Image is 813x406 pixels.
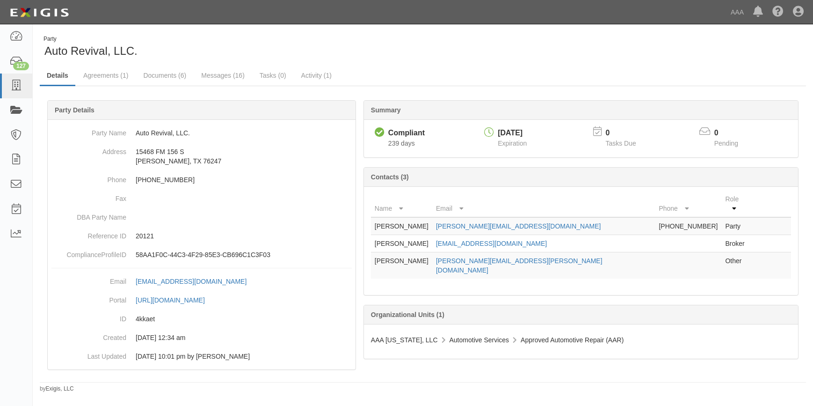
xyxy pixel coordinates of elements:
[371,106,401,114] b: Summary
[40,385,74,393] small: by
[51,124,126,138] dt: Party Name
[294,66,339,85] a: Activity (1)
[721,235,754,252] td: Broker
[51,347,126,361] dt: Last Updated
[371,191,432,217] th: Name
[721,217,754,235] td: Party
[432,191,655,217] th: Email
[714,128,750,139] p: 0
[371,217,432,235] td: [PERSON_NAME]
[76,66,135,85] a: Agreements (1)
[655,217,721,235] td: [PHONE_NUMBER]
[51,142,126,156] dt: Address
[253,66,293,85] a: Tasks (0)
[655,191,721,217] th: Phone
[44,35,138,43] div: Party
[436,257,602,274] a: [PERSON_NAME][EMAIL_ADDRESS][PERSON_NAME][DOMAIN_NAME]
[136,66,193,85] a: Documents (6)
[498,140,527,147] span: Expiration
[721,252,754,279] td: Other
[388,128,425,139] div: Compliant
[436,240,547,247] a: [EMAIL_ADDRESS][DOMAIN_NAME]
[51,208,126,222] dt: DBA Party Name
[55,106,94,114] b: Party Details
[40,66,75,86] a: Details
[44,44,138,57] span: Auto Revival, LLC.
[136,231,352,241] p: 20121
[51,291,126,305] dt: Portal
[371,311,444,318] b: Organizational Units (1)
[721,191,754,217] th: Role
[436,222,601,230] a: [PERSON_NAME][EMAIL_ADDRESS][DOMAIN_NAME]
[450,336,509,344] span: Automotive Services
[371,173,409,181] b: Contacts (3)
[51,272,126,286] dt: Email
[772,7,784,18] i: Help Center - Complianz
[51,170,352,189] dd: [PHONE_NUMBER]
[51,310,126,324] dt: ID
[51,170,126,185] dt: Phone
[40,35,416,59] div: Auto Revival, LLC.
[136,250,352,259] p: 58AA1F0C-44C3-4F29-85E3-CB696C1C3F03
[194,66,252,85] a: Messages (16)
[136,296,215,304] a: [URL][DOMAIN_NAME]
[7,4,72,21] img: logo-5460c22ac91f19d4615b14bd174203de0afe785f0fc80cf4dbbc73dc1793850b.png
[136,277,247,286] div: [EMAIL_ADDRESS][DOMAIN_NAME]
[51,142,352,170] dd: 15468 FM 156 S [PERSON_NAME], TX 76247
[371,336,438,344] span: AAA [US_STATE], LLC
[371,252,432,279] td: [PERSON_NAME]
[51,227,126,241] dt: Reference ID
[51,124,352,142] dd: Auto Revival, LLC.
[13,62,29,70] div: 127
[46,385,74,392] a: Exigis, LLC
[136,278,257,285] a: [EMAIL_ADDRESS][DOMAIN_NAME]
[51,328,126,342] dt: Created
[371,235,432,252] td: [PERSON_NAME]
[521,336,624,344] span: Approved Automotive Repair (AAR)
[51,347,352,366] dd: 05/01/2024 10:01 pm by Samantha Molina
[51,310,352,328] dd: 4kkaet
[726,3,748,22] a: AAA
[375,128,385,138] i: Compliant
[51,328,352,347] dd: 03/10/2023 12:34 am
[714,140,738,147] span: Pending
[388,140,415,147] span: Since 02/05/2025
[51,189,126,203] dt: Fax
[605,140,636,147] span: Tasks Due
[605,128,647,139] p: 0
[498,128,527,139] div: [DATE]
[51,245,126,259] dt: ComplianceProfileID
